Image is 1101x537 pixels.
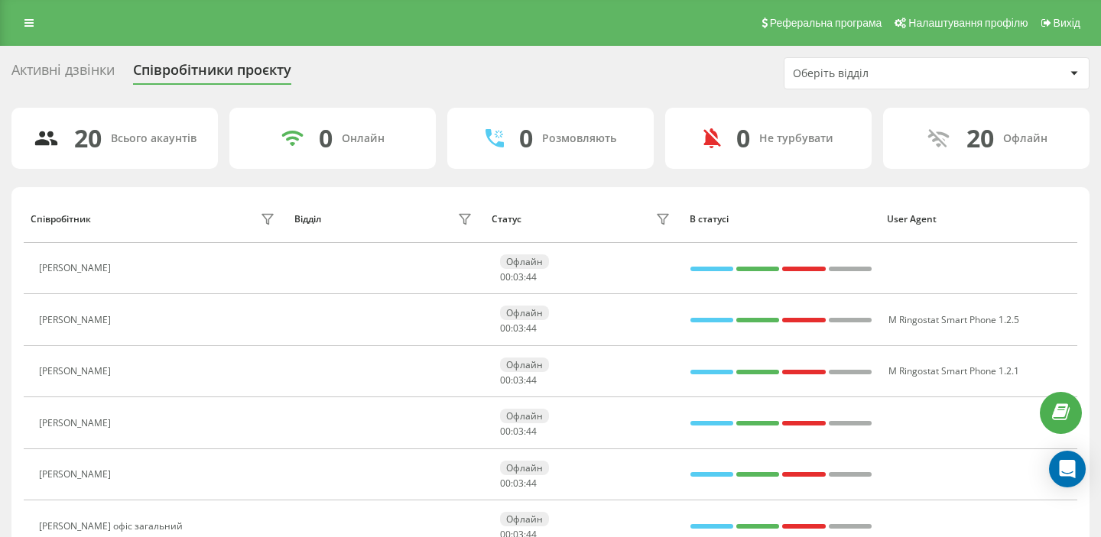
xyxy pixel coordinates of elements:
div: Всього акаунтів [111,132,196,145]
div: 0 [519,124,533,153]
span: 03 [513,270,524,283]
div: : : [500,323,537,334]
div: Розмовляють [542,132,616,145]
div: [PERSON_NAME] офіс загальний [39,521,187,532]
div: User Agent [887,214,1070,225]
span: Налаштування профілю [908,17,1028,29]
span: 00 [500,425,511,438]
div: Співробітник [31,214,91,225]
div: Офлайн [500,254,549,269]
div: Відділ [294,214,321,225]
div: Open Intercom Messenger [1049,451,1086,487]
span: 44 [526,477,537,490]
div: Офлайн [500,461,549,475]
span: 03 [513,425,524,438]
div: : : [500,375,537,386]
div: [PERSON_NAME] [39,263,115,273]
span: 00 [500,270,511,283]
div: 0 [736,124,750,153]
span: 00 [500,322,511,335]
div: : : [500,478,537,489]
span: Реферальна програма [770,17,882,29]
div: 0 [319,124,333,153]
span: 44 [526,425,537,438]
span: 03 [513,374,524,387]
div: 20 [966,124,994,153]
span: 00 [500,477,511,490]
div: : : [500,272,537,283]
span: 03 [513,477,524,490]
span: M Ringostat Smart Phone 1.2.1 [888,364,1019,377]
span: 03 [513,322,524,335]
span: M Ringostat Smart Phone 1.2.5 [888,313,1019,326]
div: Оберіть відділ [793,67,976,80]
div: [PERSON_NAME] [39,469,115,480]
div: : : [500,426,537,437]
span: 44 [526,374,537,387]
span: 00 [500,374,511,387]
div: [PERSON_NAME] [39,366,115,377]
div: Офлайн [1003,132,1047,145]
span: 44 [526,270,537,283]
div: [PERSON_NAME] [39,315,115,325]
div: Активні дзвінки [11,62,115,86]
div: Офлайн [500,306,549,320]
span: Вихід [1054,17,1080,29]
div: Співробітники проєкту [133,62,291,86]
div: Офлайн [500,357,549,372]
div: Офлайн [500,409,549,423]
div: Не турбувати [759,132,833,145]
div: Офлайн [500,512,549,526]
div: Онлайн [342,132,385,145]
span: 44 [526,322,537,335]
div: В статусі [690,214,873,225]
div: Статус [492,214,521,225]
div: 20 [74,124,102,153]
div: [PERSON_NAME] [39,418,115,429]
